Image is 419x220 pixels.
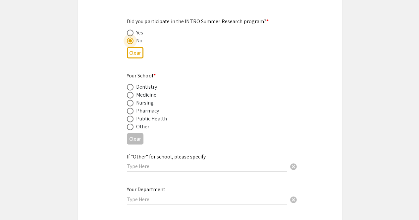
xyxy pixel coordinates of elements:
div: Other [136,123,150,131]
iframe: Chat [5,190,28,215]
div: Pharmacy [136,107,159,115]
mat-label: Your School [127,72,156,79]
mat-label: Did you participate in the INTRO Summer Research program? [127,18,269,25]
div: Yes [136,29,143,37]
span: cancel [289,196,297,204]
button: Clear [127,133,143,144]
div: Public Health [136,115,167,123]
div: No [136,37,142,45]
button: Clear [287,160,300,173]
input: Type Here [127,163,287,170]
button: Clear [127,47,143,58]
mat-label: Your Department [127,186,165,193]
div: Nursing [136,99,154,107]
div: Dentistry [136,83,157,91]
button: Clear [287,193,300,206]
div: Medicine [136,91,157,99]
mat-label: If "Other" for school, please specify [127,153,206,160]
span: cancel [289,163,297,171]
input: Type Here [127,196,287,203]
